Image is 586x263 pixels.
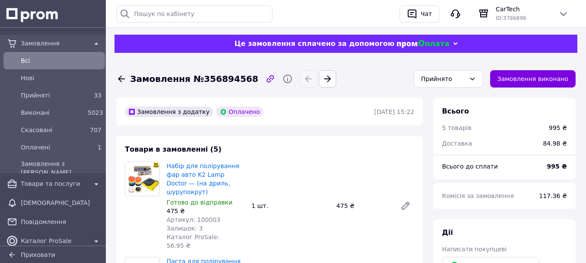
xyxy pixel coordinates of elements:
button: Чат [399,5,439,23]
div: Прийнято [421,74,465,84]
div: 475 ₴ [167,207,245,215]
button: Замовлення виконано [490,70,576,88]
span: Доставка [442,140,472,147]
span: Всi [21,56,101,65]
span: Залишок: 3 [167,225,203,232]
div: 995 ₴ [549,123,567,132]
span: Каталог ProSale: 56.95 ₴ [167,234,219,249]
span: Товари та послуги [21,179,88,188]
span: Це замовлення сплачено за допомогою [234,39,394,48]
span: 33 [94,92,101,99]
span: Виконані [21,108,84,117]
span: Товари в замовленні (5) [125,145,222,153]
span: 707 [90,127,101,133]
span: 117.36 ₴ [539,192,567,199]
span: Всього [442,107,469,115]
a: Набір для полірування фар авто K2 Lamp Doctor — (на дриль, шурупокрут) [167,162,239,195]
span: Замовлення №356894568 [130,73,258,85]
div: 84.98 ₴ [538,134,572,153]
div: Чат [419,7,434,20]
img: Набір для полірування фар авто K2 Lamp Doctor — (на дриль, шурупокрут) [125,162,159,196]
span: Нові [21,74,101,82]
div: Оплачено [216,107,263,117]
span: Готово до відправки [167,199,232,206]
img: evopay logo [397,40,449,48]
span: Скасовані [21,126,84,134]
span: CarTech [496,5,551,13]
span: Замовлення [21,39,88,48]
div: 475 ₴ [333,200,393,212]
span: Всього до сплати [442,163,498,170]
b: 995 ₴ [547,163,567,170]
div: Замовлення з додатку [125,107,213,117]
span: Каталог ProSale [21,237,88,245]
time: [DATE] 15:22 [374,108,414,115]
span: [DEMOGRAPHIC_DATA] [21,198,101,207]
span: Прийняті [21,91,84,100]
a: Редагувати [397,197,414,214]
span: ID: 3786896 [496,15,526,21]
span: Написати покупцеві [442,246,507,253]
div: 1 шт. [248,200,333,212]
span: Комісія за замовлення [442,192,514,199]
span: 5023 [88,109,103,116]
span: Замовлення з [PERSON_NAME] [21,159,101,177]
span: Оплачені [21,143,84,152]
span: Артикул: 100003 [167,216,220,223]
span: 5 товарів [442,124,471,131]
span: 1 [98,144,101,151]
span: Дії [442,228,453,237]
input: Пошук по кабінету [116,5,272,23]
span: Приховати [21,251,55,258]
span: Повідомлення [21,218,101,226]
